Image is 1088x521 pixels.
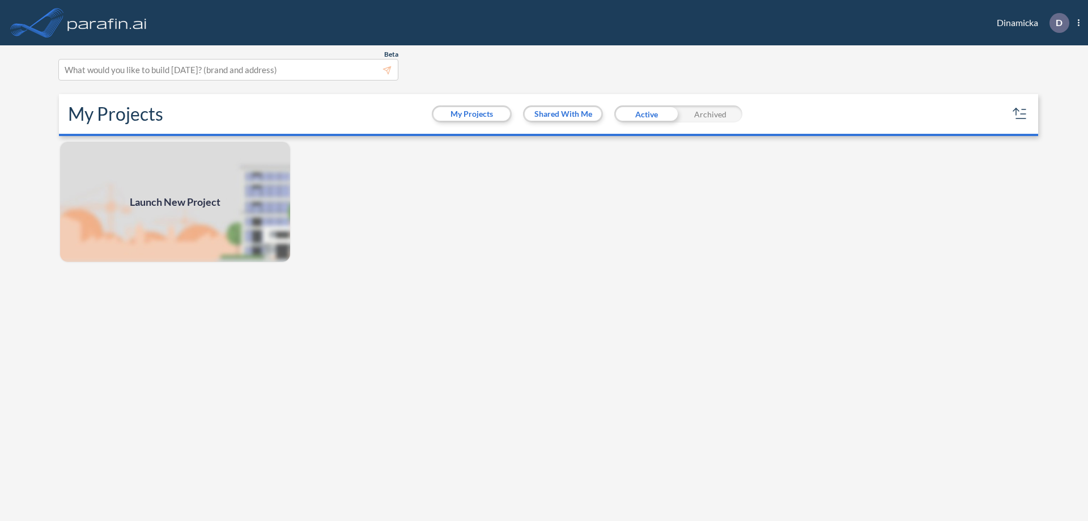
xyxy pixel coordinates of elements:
[59,141,291,263] img: add
[65,11,149,34] img: logo
[1011,105,1029,123] button: sort
[433,107,510,121] button: My Projects
[980,13,1079,33] div: Dinamicka
[59,141,291,263] a: Launch New Project
[525,107,601,121] button: Shared With Me
[678,105,742,122] div: Archived
[614,105,678,122] div: Active
[1056,18,1062,28] p: D
[68,103,163,125] h2: My Projects
[130,194,220,210] span: Launch New Project
[384,50,398,59] span: Beta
